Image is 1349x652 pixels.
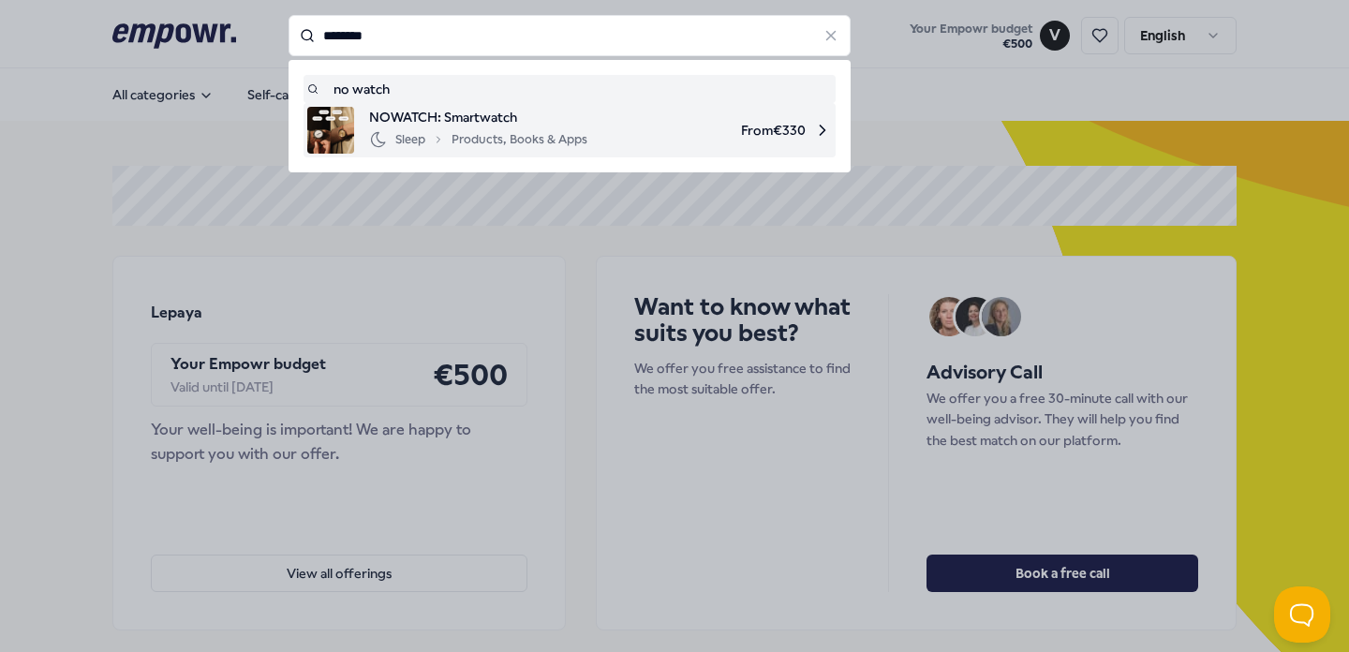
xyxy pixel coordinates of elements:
img: product image [307,107,354,154]
span: From € 330 [602,107,832,154]
span: NOWATCH: Smartwatch [369,107,587,127]
iframe: Help Scout Beacon - Open [1274,586,1330,643]
input: Search for products, categories or subcategories [289,15,851,56]
div: Sleep Products, Books & Apps [369,128,587,151]
a: no watch [307,79,832,99]
a: product imageNOWATCH: SmartwatchSleepProducts, Books & AppsFrom€330 [307,107,832,154]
